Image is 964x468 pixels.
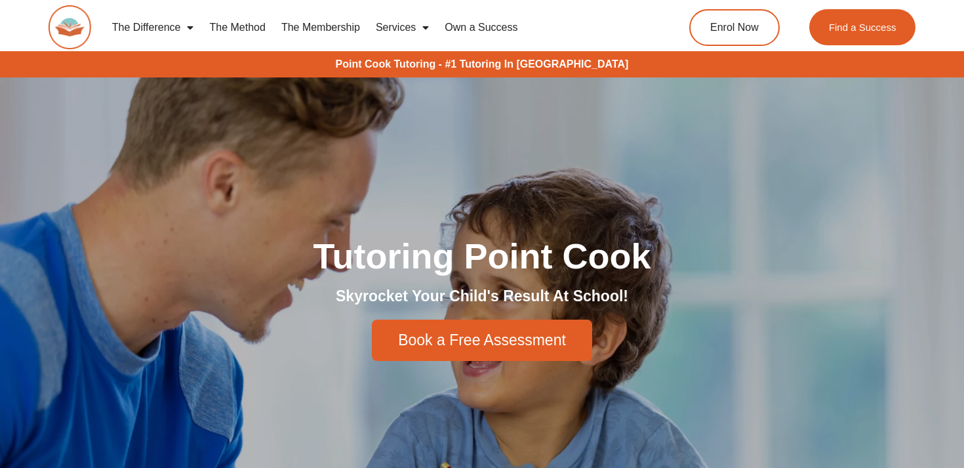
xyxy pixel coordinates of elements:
a: The Difference [104,12,202,43]
a: Enrol Now [689,9,780,46]
h2: Skyrocket Your Child's Result At School! [115,287,849,307]
a: Find a Success [809,9,916,45]
span: Book a Free Assessment [398,333,566,348]
a: The Method [201,12,273,43]
h1: Tutoring Point Cook [115,238,849,274]
a: Own a Success [437,12,525,43]
span: Find a Success [829,22,896,32]
a: Services [368,12,437,43]
a: The Membership [273,12,368,43]
span: Enrol Now [710,22,759,33]
a: Book a Free Assessment [372,320,592,361]
nav: Menu [104,12,640,43]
